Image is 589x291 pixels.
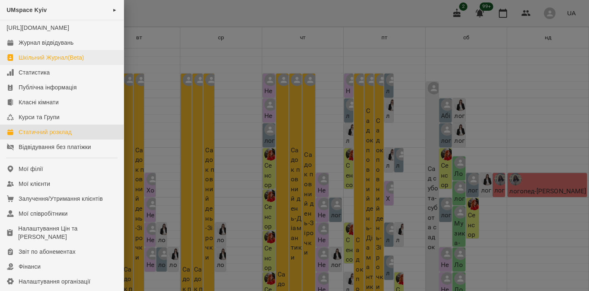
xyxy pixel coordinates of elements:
[113,7,117,13] span: ►
[7,24,69,31] a: [URL][DOMAIN_NAME]
[19,248,76,256] div: Звіт по абонементах
[18,224,117,241] div: Налаштування Цін та [PERSON_NAME]
[19,143,91,151] div: Відвідування без платіжки
[19,128,72,136] div: Статичний розклад
[19,113,60,121] div: Курси та Групи
[19,180,50,188] div: Мої клієнти
[19,83,77,91] div: Публічна інформація
[19,195,103,203] div: Залучення/Утримання клієнтів
[19,38,74,47] div: Журнал відвідувань
[19,68,50,77] div: Статистика
[19,165,43,173] div: Мої філії
[19,98,59,106] div: Класні кімнати
[19,209,68,218] div: Мої співробітники
[7,7,47,13] span: UMspace Kyiv
[19,53,84,62] div: Шкільний Журнал(Beta)
[19,262,41,271] div: Фінанси
[19,277,91,286] div: Налаштування організації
